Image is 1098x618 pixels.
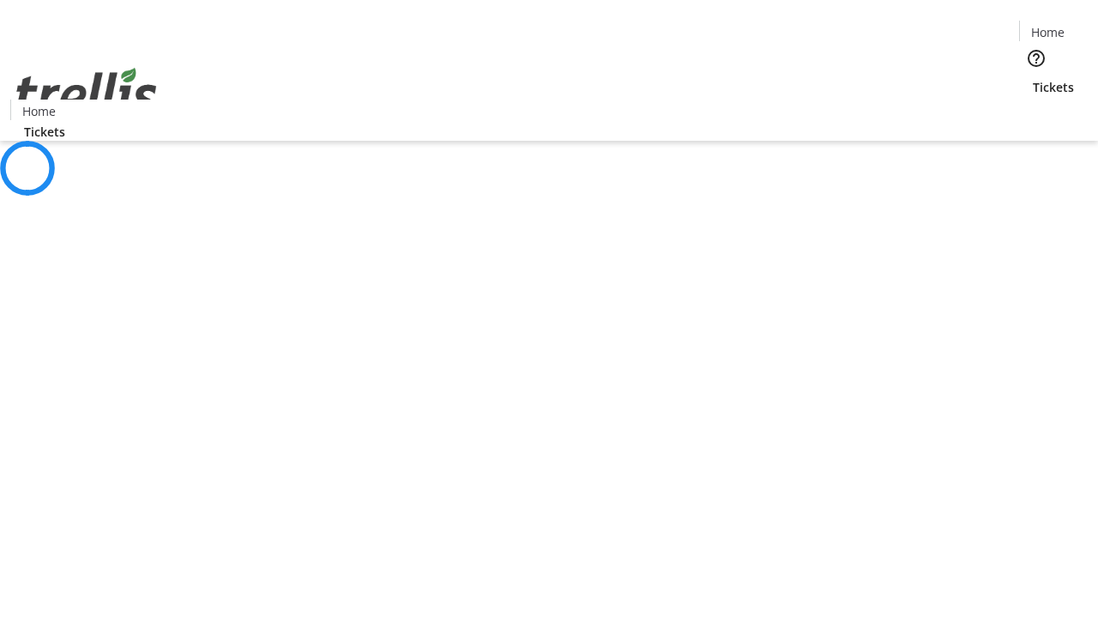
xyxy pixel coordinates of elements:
a: Tickets [10,123,79,141]
span: Tickets [1033,78,1074,96]
img: Orient E2E Organization SeylOnxuSj's Logo [10,49,163,135]
button: Help [1019,41,1053,76]
a: Home [1020,23,1075,41]
span: Tickets [24,123,65,141]
a: Tickets [1019,78,1088,96]
span: Home [1031,23,1065,41]
a: Home [11,102,66,120]
span: Home [22,102,56,120]
button: Cart [1019,96,1053,130]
